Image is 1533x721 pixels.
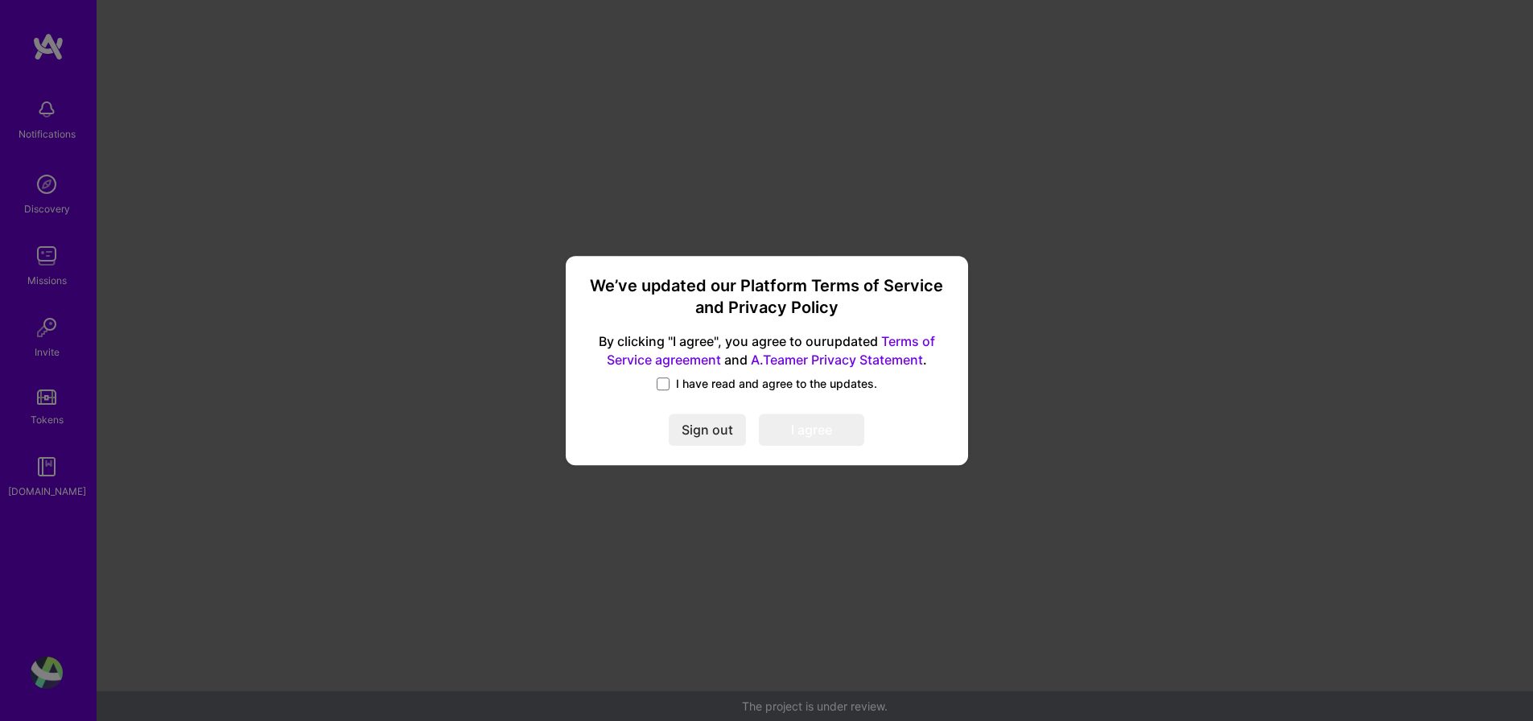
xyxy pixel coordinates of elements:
[607,333,935,368] a: Terms of Service agreement
[585,275,949,319] h3: We’ve updated our Platform Terms of Service and Privacy Policy
[759,414,864,446] button: I agree
[585,332,949,369] span: By clicking "I agree", you agree to our updated and .
[676,376,877,392] span: I have read and agree to the updates.
[751,352,923,368] a: A.Teamer Privacy Statement
[669,414,746,446] button: Sign out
